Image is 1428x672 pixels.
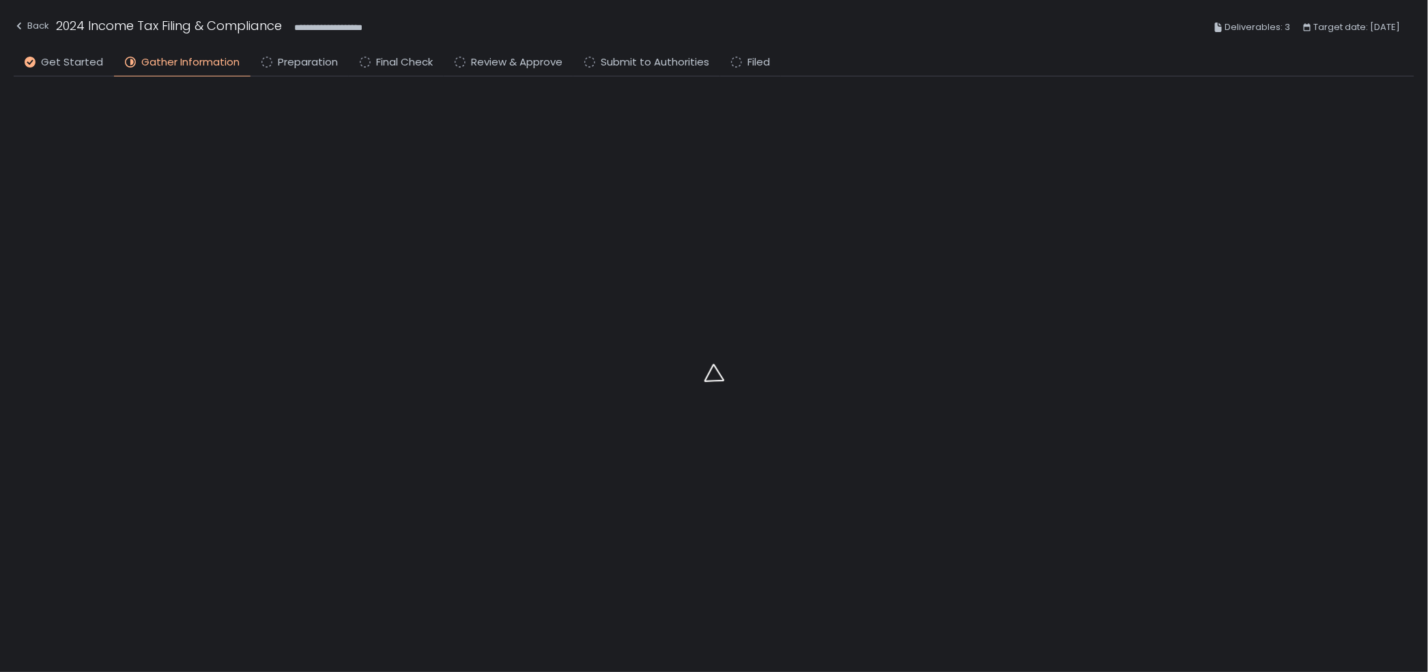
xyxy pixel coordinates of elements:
span: Deliverables: 3 [1225,19,1291,35]
button: Back [14,16,49,39]
span: Preparation [278,55,338,70]
span: Review & Approve [471,55,562,70]
div: Back [14,18,49,34]
span: Filed [747,55,770,70]
span: Gather Information [141,55,240,70]
span: Submit to Authorities [601,55,709,70]
h1: 2024 Income Tax Filing & Compliance [56,16,282,35]
span: Get Started [41,55,103,70]
span: Final Check [376,55,433,70]
span: Target date: [DATE] [1314,19,1401,35]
